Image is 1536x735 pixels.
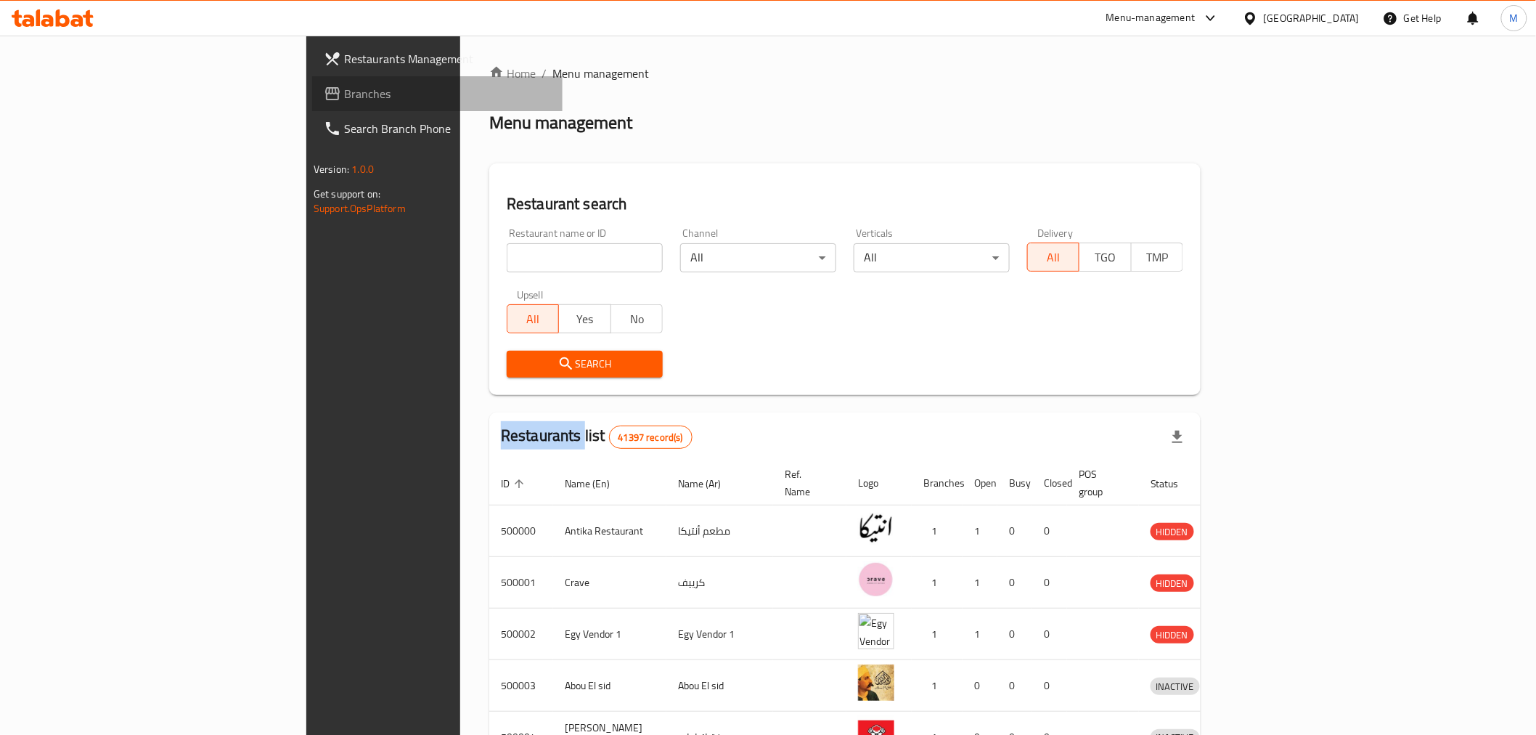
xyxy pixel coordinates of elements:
[1151,574,1194,592] div: HIDDEN
[1151,678,1200,695] div: INACTIVE
[1151,575,1194,592] span: HIDDEN
[997,660,1032,712] td: 0
[1151,627,1194,643] span: HIDDEN
[489,65,1201,82] nav: breadcrumb
[518,355,651,373] span: Search
[997,505,1032,557] td: 0
[1131,243,1183,272] button: TMP
[344,50,551,68] span: Restaurants Management
[312,41,563,76] a: Restaurants Management
[963,461,997,505] th: Open
[858,561,894,598] img: Crave
[997,557,1032,609] td: 0
[553,505,666,557] td: Antika Restaurant
[565,309,605,330] span: Yes
[610,431,692,444] span: 41397 record(s)
[552,65,649,82] span: Menu management
[344,85,551,102] span: Branches
[1032,505,1067,557] td: 0
[1037,228,1074,238] label: Delivery
[1034,247,1074,268] span: All
[553,557,666,609] td: Crave
[553,609,666,660] td: Egy Vendor 1
[501,475,528,492] span: ID
[785,466,829,500] span: Ref. Name
[312,111,563,146] a: Search Branch Phone
[610,304,663,333] button: No
[507,193,1183,215] h2: Restaurant search
[858,613,894,649] img: Egy Vendor 1
[513,309,553,330] span: All
[912,557,963,609] td: 1
[344,120,551,137] span: Search Branch Phone
[1085,247,1125,268] span: TGO
[507,243,663,272] input: Search for restaurant name or ID..
[517,290,544,300] label: Upsell
[1032,461,1067,505] th: Closed
[1151,678,1200,695] span: INACTIVE
[565,475,629,492] span: Name (En)
[666,557,773,609] td: كرييف
[912,505,963,557] td: 1
[314,184,380,203] span: Get support on:
[501,425,693,449] h2: Restaurants list
[312,76,563,111] a: Branches
[1264,10,1360,26] div: [GEOGRAPHIC_DATA]
[1106,9,1196,27] div: Menu-management
[854,243,1010,272] div: All
[963,557,997,609] td: 1
[1032,609,1067,660] td: 0
[858,510,894,546] img: Antika Restaurant
[351,160,374,179] span: 1.0.0
[1079,466,1122,500] span: POS group
[1027,243,1079,272] button: All
[1151,524,1194,540] span: HIDDEN
[1137,247,1177,268] span: TMP
[666,660,773,712] td: Abou El sid
[1510,10,1519,26] span: M
[666,609,773,660] td: Egy Vendor 1
[858,665,894,701] img: Abou El sid
[1032,557,1067,609] td: 0
[1151,475,1198,492] span: Status
[314,160,349,179] span: Version:
[680,243,836,272] div: All
[963,505,997,557] td: 1
[912,609,963,660] td: 1
[609,426,693,449] div: Total records count
[1032,660,1067,712] td: 0
[507,304,559,333] button: All
[912,461,963,505] th: Branches
[617,309,657,330] span: No
[997,461,1032,505] th: Busy
[314,199,406,218] a: Support.OpsPlatform
[997,609,1032,660] td: 0
[666,505,773,557] td: مطعم أنتيكا
[846,461,912,505] th: Logo
[678,475,740,492] span: Name (Ar)
[1079,243,1131,272] button: TGO
[963,660,997,712] td: 0
[963,609,997,660] td: 1
[558,304,610,333] button: Yes
[507,351,663,378] button: Search
[1160,420,1195,455] div: Export file
[553,660,666,712] td: Abou El sid
[912,660,963,712] td: 1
